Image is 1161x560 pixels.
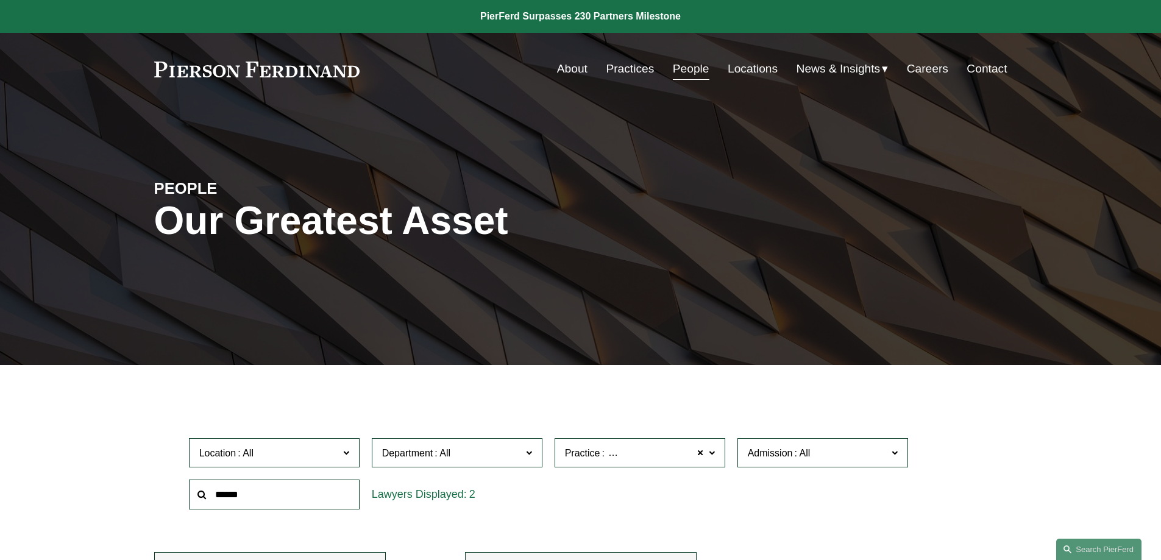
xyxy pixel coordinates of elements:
a: Careers [907,57,948,80]
span: 2 [469,488,475,500]
a: People [673,57,709,80]
span: News & Insights [797,58,881,80]
span: Department [382,448,433,458]
a: Locations [728,57,778,80]
h1: Our Greatest Asset [154,199,723,243]
a: Contact [967,57,1007,80]
a: Practices [606,57,654,80]
span: Location [199,448,236,458]
a: folder dropdown [797,57,889,80]
a: Search this site [1056,539,1141,560]
span: Admission [748,448,793,458]
h4: PEOPLE [154,179,367,198]
span: Practice [565,448,600,458]
span: International Insurance Regulatory [606,445,756,461]
a: About [557,57,588,80]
